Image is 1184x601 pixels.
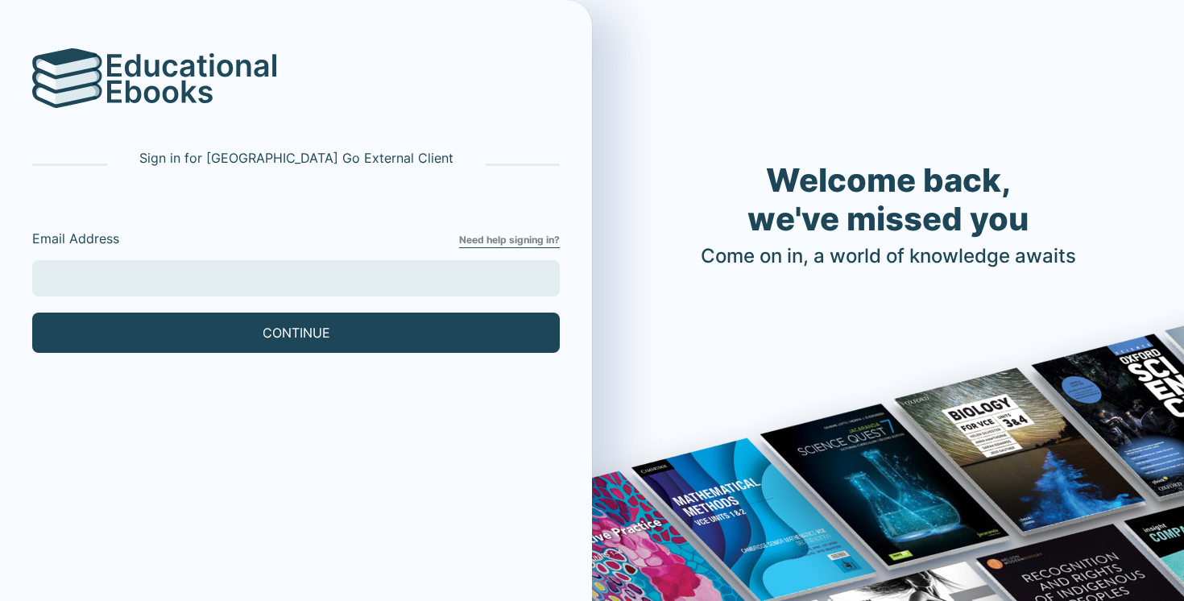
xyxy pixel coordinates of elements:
button: CONTINUE [32,313,560,353]
p: Sign in for [GEOGRAPHIC_DATA] Go External Client [139,148,453,168]
img: logo.svg [32,48,103,108]
h1: Welcome back, we've missed you [701,161,1076,238]
h4: Come on in, a world of knowledge awaits [701,245,1076,268]
label: Email Address [32,229,459,248]
img: logo-text.svg [107,53,276,103]
a: Need help signing in? [459,233,560,248]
